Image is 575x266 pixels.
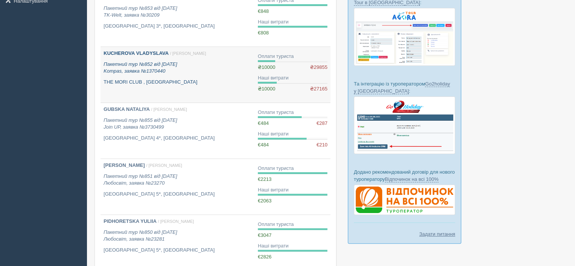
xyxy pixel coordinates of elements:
a: GUBSKA NATALIYA / [PERSON_NAME] Пакетний тур №855 від [DATE]Join UP, заявка №3730499 [GEOGRAPHIC_... [101,103,255,159]
span: ₴27165 [310,86,327,93]
i: Пакетний тур №855 від [DATE] Join UP, заявка №3730499 [104,117,177,130]
span: €210 [316,142,327,149]
span: €2213 [258,176,271,182]
span: €2826 [258,254,271,260]
i: Пакетний тур №850 від [DATE] Любосвіт, заявка №23281 [104,229,177,242]
span: €484 [258,120,269,126]
div: Наші витрати [258,75,327,82]
b: PIDHORETSKA YULIIA [104,218,157,224]
span: €287 [316,120,327,127]
p: [GEOGRAPHIC_DATA] 5*, [GEOGRAPHIC_DATA] [104,191,252,198]
a: Відпочинок на всі 100% [385,176,439,182]
span: / [PERSON_NAME] [170,51,206,56]
a: [PERSON_NAME] / [PERSON_NAME] Пакетний тур №851 від [DATE]Любосвіт, заявка №23270 [GEOGRAPHIC_DAT... [101,159,255,215]
p: Та інтеграцію із туроператором : [354,80,455,95]
b: GUBSKA NATALIYA [104,106,150,112]
div: Наші витрати [258,243,327,250]
a: KUCHEROVA VLADYSLAVA / [PERSON_NAME] Пакетний тур №852 від [DATE]Kompas, заявка №1370440 THE MORI... [101,47,255,103]
div: Оплати туриста [258,53,327,60]
b: KUCHEROVA VLADYSLAVA [104,50,169,56]
span: €484 [258,142,269,148]
div: Наші витрати [258,187,327,194]
i: Пакетний тур №853 від [DATE] TK-Welt, заявка №30209 [104,5,177,18]
p: THE MORI CLUB , [GEOGRAPHIC_DATA] [104,79,252,86]
p: [GEOGRAPHIC_DATA] 3*, [GEOGRAPHIC_DATA] [104,23,252,30]
img: go2holiday-bookings-crm-for-travel-agency.png [354,96,455,154]
a: Задати питання [419,230,455,238]
i: Пакетний тур №851 від [DATE] Любосвіт, заявка №23270 [104,173,177,186]
span: €2063 [258,198,271,204]
div: Оплати туриста [258,221,327,228]
span: / [PERSON_NAME] [146,163,182,168]
span: ₴29855 [310,64,327,71]
span: ₴10000 [258,64,275,70]
b: [PERSON_NAME] [104,162,145,168]
img: %D0%B4%D0%BE%D0%B3%D0%BE%D0%B2%D1%96%D1%80-%D0%B2%D1%96%D0%B4%D0%BF%D0%BE%D1%87%D0%B8%D0%BD%D0%BE... [354,185,455,215]
span: / [PERSON_NAME] [151,107,187,112]
p: [GEOGRAPHIC_DATA] 5*, [GEOGRAPHIC_DATA] [104,247,252,254]
p: Додано рекомендований договір для нового туроператору [354,168,455,183]
i: Пакетний тур №852 від [DATE] Kompas, заявка №1370440 [104,61,177,74]
span: €808 [258,30,269,36]
div: Наші витрати [258,131,327,138]
span: €3047 [258,232,271,238]
p: [GEOGRAPHIC_DATA] 4*, [GEOGRAPHIC_DATA] [104,135,252,142]
div: Наші витрати [258,19,327,26]
span: €848 [258,8,269,14]
span: ₴10000 [258,86,275,92]
div: Оплати туриста [258,165,327,172]
div: Оплати туриста [258,109,327,116]
span: / [PERSON_NAME] [158,219,194,224]
img: agora-tour-%D0%B7%D0%B0%D1%8F%D0%B2%D0%BA%D0%B8-%D1%81%D1%80%D0%BC-%D0%B4%D0%BB%D1%8F-%D1%82%D1%8... [354,8,455,66]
